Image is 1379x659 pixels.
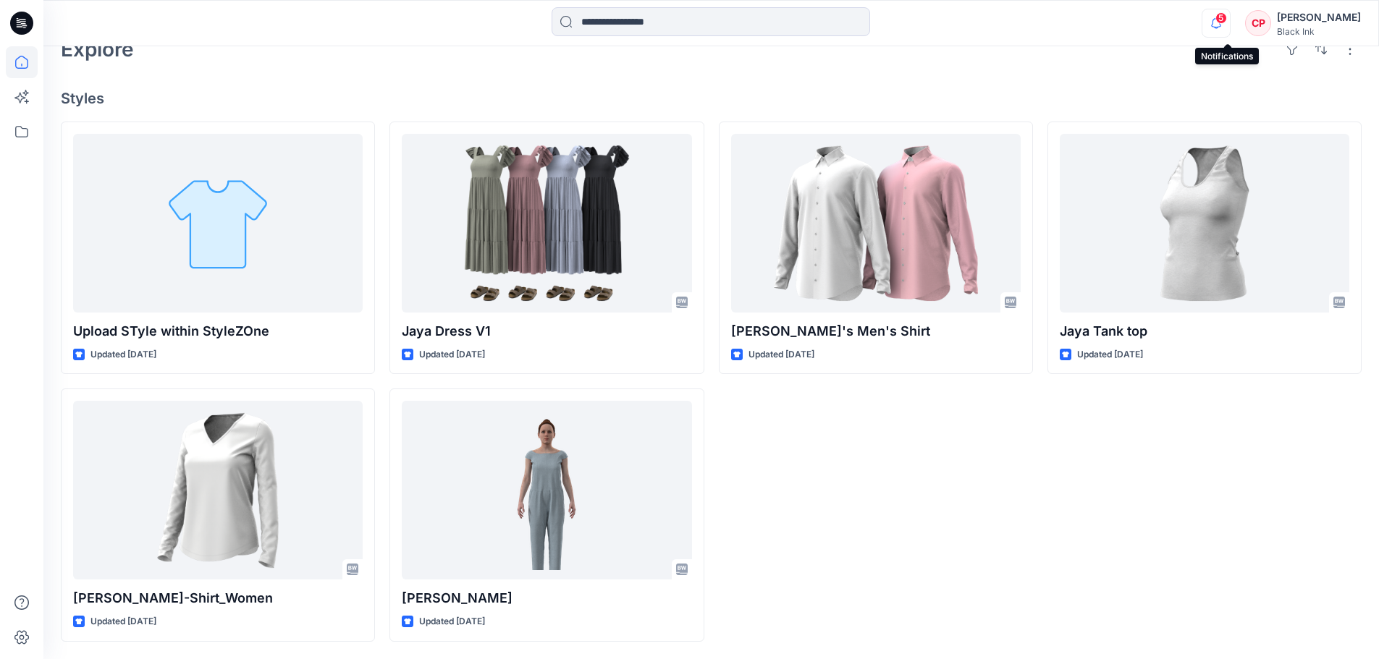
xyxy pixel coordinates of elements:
[73,401,363,579] a: Jaya T-Shirt_Women
[402,321,691,341] p: Jaya Dress V1
[73,321,363,341] p: Upload STyle within StyleZOne
[731,134,1021,313] a: Jaya's Men's Shirt
[61,38,134,61] h2: Explore
[61,90,1362,107] h4: Styles
[1277,9,1361,26] div: [PERSON_NAME]
[1277,26,1361,37] div: Black Ink
[90,347,156,362] p: Updated [DATE]
[1060,321,1349,341] p: Jaya Tank top
[402,401,691,579] a: Jaya Jumper
[1060,134,1349,313] a: Jaya Tank top
[73,134,363,313] a: Upload STyle within StyleZOne
[419,614,485,629] p: Updated [DATE]
[419,347,485,362] p: Updated [DATE]
[1245,10,1271,36] div: CP
[402,134,691,313] a: Jaya Dress V1
[731,321,1021,341] p: [PERSON_NAME]'s Men's Shirt
[748,347,814,362] p: Updated [DATE]
[1077,347,1143,362] p: Updated [DATE]
[1215,12,1227,24] span: 5
[402,588,691,608] p: [PERSON_NAME]
[73,588,363,608] p: [PERSON_NAME]-Shirt_Women
[90,614,156,629] p: Updated [DATE]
